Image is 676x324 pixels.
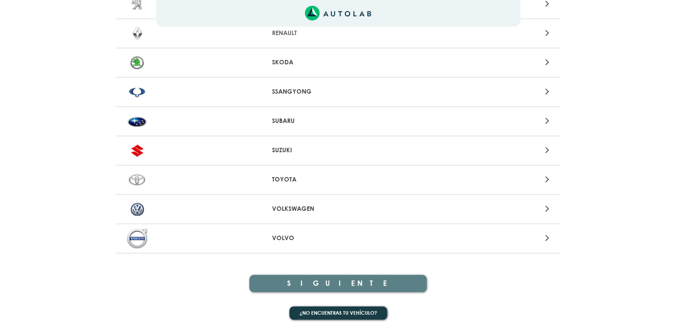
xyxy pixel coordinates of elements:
img: SKODA [127,53,147,72]
button: SIGUIENTE [249,275,427,292]
p: SSANGYONG [272,87,404,96]
p: SUZUKI [272,146,404,155]
img: SUZUKI [127,141,147,160]
a: Link al sitio de autolab [305,8,371,17]
button: ¿No encuentras tu vehículo? [289,306,387,320]
img: TOYOTA [127,170,147,190]
p: SUBARU [272,116,404,126]
img: SUBARU [127,111,147,131]
img: VOLKSWAGEN [127,199,147,219]
p: SKODA [272,58,404,67]
img: SSANGYONG [127,82,147,102]
p: RENAULT [272,28,404,38]
img: RENAULT [127,24,147,43]
p: VOLVO [272,233,404,243]
p: TOYOTA [272,175,404,184]
p: VOLKSWAGEN [272,204,404,213]
img: VOLVO [127,229,147,248]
